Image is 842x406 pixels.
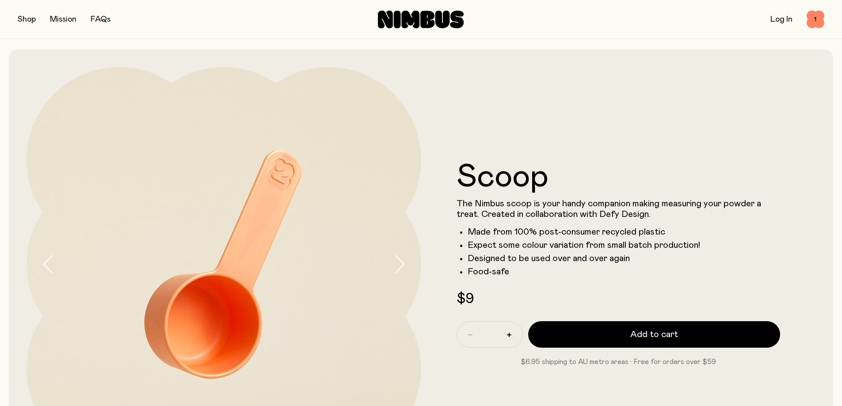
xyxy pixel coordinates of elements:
li: Expect some colour variation from small batch production! [468,240,781,250]
li: Food-safe [468,266,781,277]
a: FAQs [91,15,110,23]
button: Add to cart [528,321,781,348]
a: Mission [50,15,76,23]
h1: Scoop [457,161,781,193]
p: The Nimbus scoop is your handy companion making measuring your powder a treat. Created in collabo... [457,198,781,220]
li: Designed to be used over and over again [468,253,781,264]
a: Log In [770,15,792,23]
span: Add to cart [630,328,678,341]
p: $6.95 shipping to AU metro areas · Free for orders over $59 [457,357,781,367]
li: Made from 100% post-consumer recycled plastic [468,227,781,237]
span: $9 [457,292,474,306]
button: 1 [807,11,824,28]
